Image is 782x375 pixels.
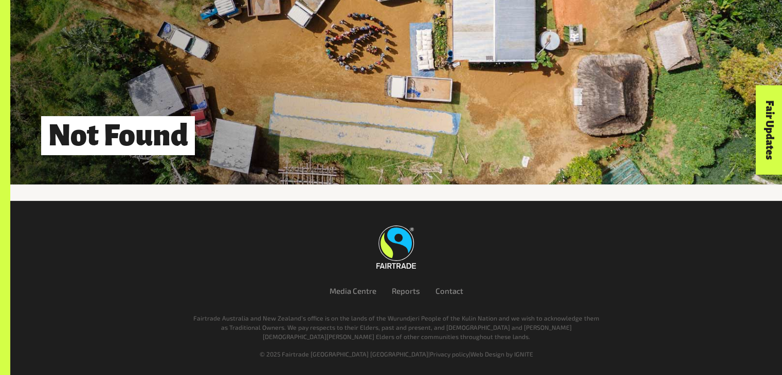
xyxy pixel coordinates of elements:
img: Fairtrade Australia New Zealand logo [376,226,416,269]
a: Privacy policy [430,350,469,358]
a: Reports [392,286,420,295]
a: Media Centre [330,286,376,295]
span: © 2025 Fairtrade [GEOGRAPHIC_DATA] [GEOGRAPHIC_DATA] [260,350,428,358]
p: Fairtrade Australia and New Zealand’s office is on the lands of the Wurundjeri People of the Kuli... [192,313,601,341]
a: Web Design by IGNITE [470,350,533,358]
h1: Not Found [41,116,195,156]
a: Contact [435,286,463,295]
div: | | [87,349,706,359]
